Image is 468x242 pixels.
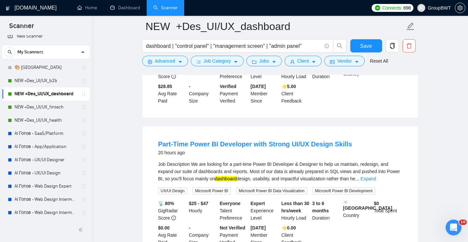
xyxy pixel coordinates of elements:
a: Expand [360,176,376,181]
span: Microsoft Power BI [192,187,231,195]
span: Jobs [259,57,269,65]
a: searchScanner [153,5,178,11]
b: - [189,84,190,89]
span: Connects: [382,4,402,12]
button: setting [455,3,465,13]
img: logo [6,3,10,14]
span: user [419,6,424,10]
div: Job Description We are looking for a part-time Power BI Developer & Designer to help us maintain,... [158,161,402,182]
b: $ 0 [374,201,379,206]
a: Part-Time Power BI Developer with Strong UI/UX Design Skills [158,140,352,148]
button: search [333,39,346,52]
input: Search Freelance Jobs... [146,42,322,50]
div: Duration [311,200,342,222]
button: search [5,47,15,57]
b: Verified [220,84,236,89]
span: Microsoft Power BI Development [312,187,375,195]
span: holder [81,118,86,123]
div: Member Since [249,83,280,105]
span: edit [406,22,415,31]
span: Client [297,57,309,65]
a: AI Готов - Web Design Expert [14,180,77,193]
div: Payment Verified [218,83,249,105]
a: NEW +Des_UI/UX_health [14,114,77,127]
a: setting [455,5,465,11]
img: upwork-logo.png [375,5,380,11]
div: Hourly Load [280,200,311,222]
a: New Scanner [8,30,84,43]
b: [DATE] [251,225,266,230]
span: UX/UI Design [158,187,187,195]
span: folder [252,59,257,64]
li: New Scanner [2,30,89,43]
span: holder [81,91,86,97]
span: holder [81,170,86,176]
a: AI Готов - App/Application [14,140,77,153]
mark: dashboard [215,176,236,181]
span: holder [81,78,86,83]
span: holder [81,184,86,189]
span: info-circle [171,216,176,220]
span: caret-down [178,59,183,64]
a: AI Готов - SaaS/Platform [14,127,77,140]
button: copy [386,39,399,52]
span: holder [81,131,86,136]
span: holder [81,144,86,149]
a: AI Готов - UX/UI Designer [14,153,77,166]
span: idcard [330,59,334,64]
span: setting [455,5,465,11]
span: holder [81,105,86,110]
a: homeHome [77,5,97,11]
div: Experience Level [249,200,280,222]
div: Hourly [187,200,218,222]
div: 20 hours ago [158,149,352,157]
iframe: Intercom live chat [446,220,461,235]
span: Job Category [204,57,231,65]
a: NEW +Des_UI/UX_fintech [14,101,77,114]
button: folderJobscaret-down [246,56,282,66]
span: delete [403,43,415,49]
b: $28.85 [158,84,172,89]
div: Avg Rate Paid [157,83,188,105]
span: copy [386,43,399,49]
img: 🇨🇾 [343,200,348,204]
a: AI Готов - UX/UI Design [14,166,77,180]
span: info-circle [171,74,176,79]
a: AI Готов - Web Design Intermediate минус Developer [14,193,77,206]
b: Less than 30 hrs/week [282,201,309,213]
div: Talent Preference [218,200,249,222]
div: GigRadar Score [157,200,188,222]
span: My Scanners [17,45,43,59]
span: Microsoft Power BI Data Visualization [236,187,307,195]
b: Expert [251,201,265,206]
div: Country [342,200,373,222]
span: user [290,59,295,64]
button: userClientcaret-down [284,56,322,66]
span: Advanced [155,57,175,65]
b: $0.00 [158,225,170,230]
span: caret-down [311,59,316,64]
input: Scanner name... [146,18,405,35]
button: barsJob Categorycaret-down [191,56,244,66]
span: search [333,43,346,49]
a: NEW +Des_UI/UX_dashboard [14,87,77,101]
button: settingAdvancedcaret-down [142,56,188,66]
span: ... [355,176,359,181]
span: holder [81,197,86,202]
a: AI Готов - Web Design Intermediate минус Development [14,206,77,219]
span: Save [360,42,372,50]
span: caret-down [355,59,359,64]
b: $25 - $47 [189,201,208,206]
b: [DATE] [251,84,266,89]
b: Not Verified [220,225,245,230]
span: bars [196,59,201,64]
a: NEW +Des_UI/UX_b2b [14,74,77,87]
b: ⭐️ 0.00 [282,225,296,230]
span: Vendor [337,57,352,65]
b: 📡 80% [158,201,174,206]
span: search [5,50,15,54]
span: setting [148,59,152,64]
button: Save [350,39,382,52]
span: holder [81,65,86,70]
div: Client Feedback [280,83,311,105]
